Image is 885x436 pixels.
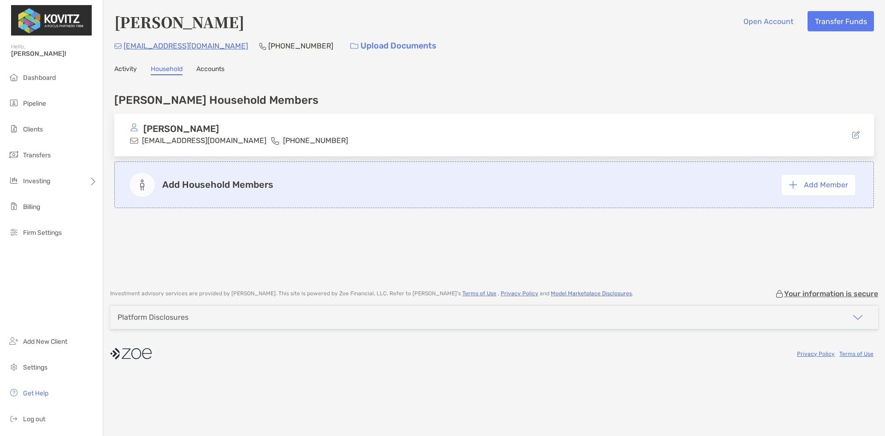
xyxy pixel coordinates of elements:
[789,181,797,189] img: button icon
[110,343,152,364] img: company logo
[8,123,19,134] img: clients icon
[110,290,633,297] p: Investment advisory services are provided by [PERSON_NAME] . This site is powered by Zoe Financia...
[736,11,800,31] button: Open Account
[8,335,19,346] img: add_new_client icon
[23,364,47,371] span: Settings
[196,65,224,75] a: Accounts
[852,312,863,323] img: icon arrow
[8,149,19,160] img: transfers icon
[268,40,333,52] p: [PHONE_NUMBER]
[8,72,19,83] img: dashboard icon
[344,36,442,56] a: Upload Documents
[839,351,873,357] a: Terms of Use
[124,40,248,52] p: [EMAIL_ADDRESS][DOMAIN_NAME]
[271,137,279,145] img: phone icon
[784,289,878,298] p: Your information is secure
[350,43,358,49] img: button icon
[114,65,137,75] a: Activity
[23,177,50,185] span: Investing
[130,137,138,145] img: email icon
[8,227,19,238] img: firm-settings icon
[8,175,19,186] img: investing icon
[808,11,874,31] button: Transfer Funds
[462,290,496,297] a: Terms of Use
[23,389,48,397] span: Get Help
[142,135,266,146] p: [EMAIL_ADDRESS][DOMAIN_NAME]
[259,42,266,50] img: Phone Icon
[23,74,56,82] span: Dashboard
[23,100,46,108] span: Pipeline
[551,290,632,297] a: Model Marketplace Disclosures
[151,65,183,75] a: Household
[114,11,244,32] h4: [PERSON_NAME]
[114,43,122,49] img: Email Icon
[283,135,348,146] p: [PHONE_NUMBER]
[782,175,855,195] button: Add Member
[11,4,92,37] img: Zoe Logo
[797,351,835,357] a: Privacy Policy
[11,50,97,58] span: [PERSON_NAME]!
[23,125,43,133] span: Clients
[8,361,19,372] img: settings icon
[130,173,155,197] img: add member icon
[8,413,19,424] img: logout icon
[8,387,19,398] img: get-help icon
[130,123,138,131] img: avatar icon
[8,97,19,108] img: pipeline icon
[143,123,219,135] p: [PERSON_NAME]
[23,415,45,423] span: Log out
[23,229,62,237] span: Firm Settings
[162,179,273,191] p: Add Household Members
[23,203,40,211] span: Billing
[501,290,538,297] a: Privacy Policy
[118,313,189,322] div: Platform Disclosures
[23,338,67,346] span: Add New Client
[114,94,319,107] h4: [PERSON_NAME] Household Members
[8,201,19,212] img: billing icon
[23,151,51,159] span: Transfers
